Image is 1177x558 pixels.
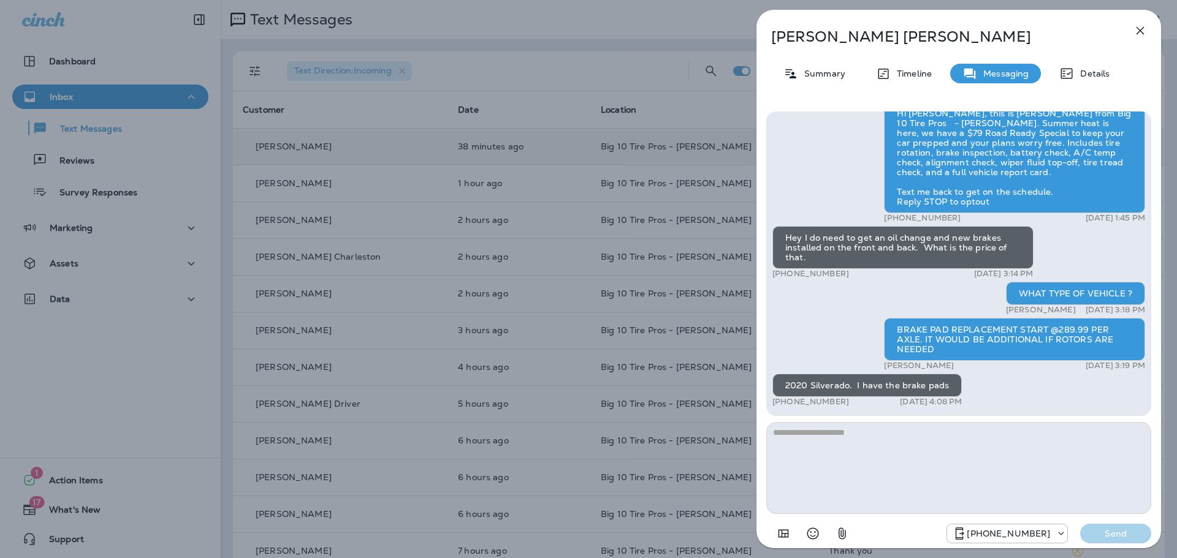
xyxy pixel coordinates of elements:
[1006,305,1076,315] p: [PERSON_NAME]
[798,69,845,78] p: Summary
[974,269,1034,279] p: [DATE] 3:14 PM
[771,28,1106,45] p: [PERSON_NAME] [PERSON_NAME]
[772,269,849,279] p: [PHONE_NUMBER]
[884,85,1145,213] div: Hi [PERSON_NAME], this is [PERSON_NAME] from Big 10 Tire Pros - [PERSON_NAME]. Summer heat is her...
[884,318,1145,361] div: BRAKE PAD REPLACEMENT START @289.99 PER AXLE. IT WOULD BE ADDITIONAL IF ROTORS ARE NEEDED
[772,397,849,407] p: [PHONE_NUMBER]
[967,529,1050,538] p: [PHONE_NUMBER]
[884,361,954,371] p: [PERSON_NAME]
[884,213,961,223] p: [PHONE_NUMBER]
[801,521,825,546] button: Select an emoji
[1086,305,1145,315] p: [DATE] 3:18 PM
[1074,69,1110,78] p: Details
[1086,361,1145,371] p: [DATE] 3:19 PM
[900,397,962,407] p: [DATE] 4:08 PM
[947,526,1067,541] div: +1 (601) 808-4206
[771,521,796,546] button: Add in a premade template
[772,374,962,397] div: 2020 Silverado. I have the brake pads
[1006,282,1145,305] div: WHAT TYPE OF VEHICLE ?
[1086,213,1145,223] p: [DATE] 1:45 PM
[772,226,1034,269] div: Hey I do need to get an oil change and new brakes installed on the front and back. What is the pr...
[891,69,932,78] p: Timeline
[977,69,1029,78] p: Messaging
